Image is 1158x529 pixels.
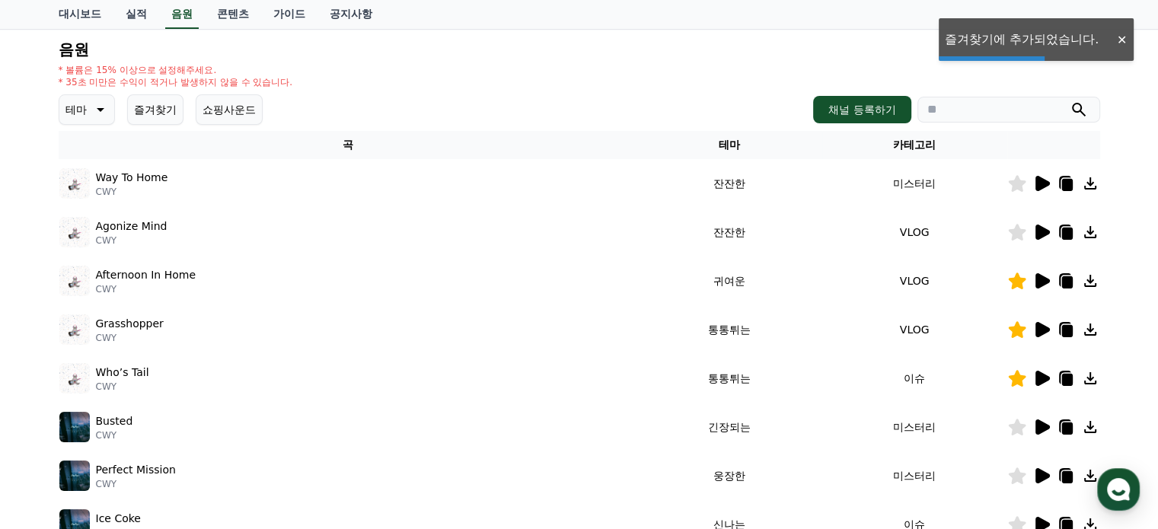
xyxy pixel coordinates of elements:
img: music [59,168,90,199]
button: 쇼핑사운드 [196,94,263,125]
p: * 35초 미만은 수익이 적거나 발생하지 않을 수 있습니다. [59,76,293,88]
td: 잔잔한 [637,159,822,208]
td: 귀여운 [637,257,822,305]
p: Afternoon In Home [96,267,196,283]
p: Agonize Mind [96,218,167,234]
td: 통통튀는 [637,305,822,354]
img: music [59,412,90,442]
img: music [59,266,90,296]
td: 미스터리 [822,159,1007,208]
td: 웅장한 [637,451,822,500]
td: VLOG [822,208,1007,257]
button: 테마 [59,94,115,125]
span: 홈 [48,425,57,438]
th: 곡 [59,131,637,159]
p: CWY [96,234,167,247]
p: 테마 [65,99,87,120]
p: CWY [96,332,164,344]
span: 대화 [139,426,158,438]
p: CWY [96,283,196,295]
a: 대화 [100,403,196,441]
a: 홈 [5,403,100,441]
th: 테마 [637,131,822,159]
p: CWY [96,478,176,490]
td: VLOG [822,305,1007,354]
p: Who’s Tail [96,365,149,381]
p: Busted [96,413,133,429]
p: Way To Home [96,170,168,186]
th: 카테고리 [822,131,1007,159]
td: 잔잔한 [637,208,822,257]
span: 설정 [235,425,254,438]
img: music [59,314,90,345]
p: CWY [96,381,149,393]
a: 설정 [196,403,292,441]
p: Grasshopper [96,316,164,332]
h4: 음원 [59,41,1100,58]
td: 통통튀는 [637,354,822,403]
p: Perfect Mission [96,462,176,478]
td: 미스터리 [822,451,1007,500]
img: music [59,460,90,491]
img: music [59,363,90,394]
td: 미스터리 [822,403,1007,451]
td: 이슈 [822,354,1007,403]
p: CWY [96,186,168,198]
p: Ice Coke [96,511,141,527]
button: 즐겨찾기 [127,94,183,125]
p: * 볼륨은 15% 이상으로 설정해주세요. [59,64,293,76]
p: CWY [96,429,133,441]
img: music [59,217,90,247]
button: 채널 등록하기 [813,96,911,123]
td: VLOG [822,257,1007,305]
td: 긴장되는 [637,403,822,451]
